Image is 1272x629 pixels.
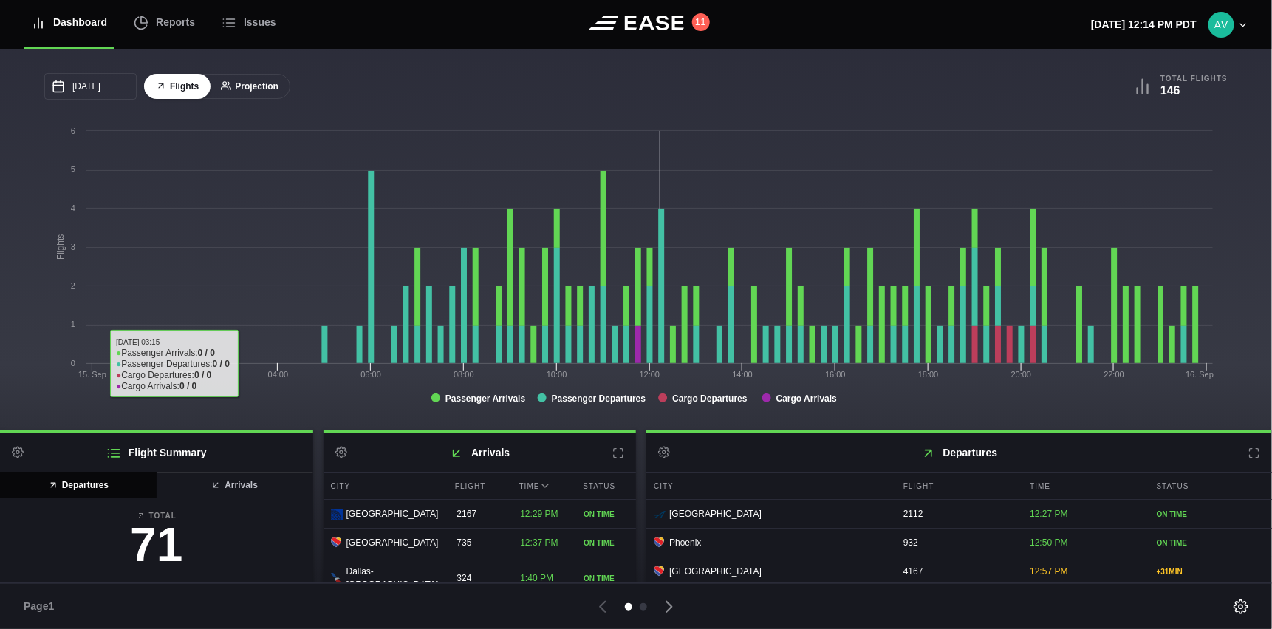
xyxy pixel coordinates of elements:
[547,370,567,379] text: 10:00
[1030,537,1067,548] span: 12:50 PM
[454,370,474,379] text: 08:00
[1030,566,1067,577] span: 12:57 PM
[1011,370,1032,379] text: 20:00
[1030,509,1067,519] span: 12:27 PM
[175,370,196,379] text: 02:00
[71,359,75,368] text: 0
[71,204,75,213] text: 4
[71,126,75,135] text: 6
[512,473,572,499] div: Time
[324,433,637,472] h2: Arrivals
[776,393,838,404] tspan: Cargo Arrivals
[552,393,646,404] tspan: Passenger Departures
[640,370,660,379] text: 12:00
[1157,509,1265,520] div: ON TIME
[584,573,629,584] div: ON TIME
[1208,12,1234,38] img: 9eca6f7b035e9ca54b5c6e3bab63db89
[1149,473,1272,499] div: Status
[1186,370,1214,379] tspan: 16. Sep
[44,73,137,100] input: mm/dd/yyyy
[445,393,526,404] tspan: Passenger Arrivals
[209,74,290,100] button: Projection
[584,537,629,549] div: ON TIME
[156,472,313,498] button: Arrivals
[896,473,1019,499] div: Flight
[1160,84,1180,97] b: 146
[449,500,509,528] div: 2167
[448,473,508,499] div: Flight
[896,557,1019,585] div: 4167
[360,370,381,379] text: 06:00
[1104,370,1125,379] text: 22:00
[24,599,61,614] span: Page 1
[78,370,106,379] tspan: 15. Sep
[672,393,748,404] tspan: Cargo Departures
[825,370,846,379] text: 16:00
[896,529,1019,557] div: 932
[918,370,939,379] text: 18:00
[1160,74,1228,83] b: Total Flights
[12,510,301,521] b: Total
[144,74,211,100] button: Flights
[1091,17,1197,32] p: [DATE] 12:14 PM PDT
[896,500,1019,528] div: 2112
[449,564,509,592] div: 324
[346,536,439,549] span: [GEOGRAPHIC_DATA]
[669,507,762,520] span: [GEOGRAPHIC_DATA]
[669,565,762,578] span: [GEOGRAPHIC_DATA]
[520,509,558,519] span: 12:29 PM
[12,510,301,576] a: Total71
[346,507,439,520] span: [GEOGRAPHIC_DATA]
[346,565,439,591] span: Dallas-[GEOGRAPHIC_DATA]
[12,521,301,568] h3: 71
[520,573,553,583] span: 1:40 PM
[584,509,629,520] div: ON TIME
[55,234,66,260] tspan: Flights
[1157,537,1265,549] div: ON TIME
[71,165,75,173] text: 5
[71,242,75,251] text: 3
[1022,473,1145,499] div: Time
[669,536,701,549] span: Phoenix
[71,320,75,329] text: 1
[646,473,892,499] div: City
[449,529,509,557] div: 735
[733,370,753,379] text: 14:00
[520,537,558,548] span: 12:37 PM
[575,473,636,499] div: Status
[692,13,710,31] button: 11
[324,473,444,499] div: City
[268,370,289,379] text: 04:00
[646,433,1272,472] h2: Departures
[71,281,75,290] text: 2
[1157,566,1265,577] div: + 31 MIN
